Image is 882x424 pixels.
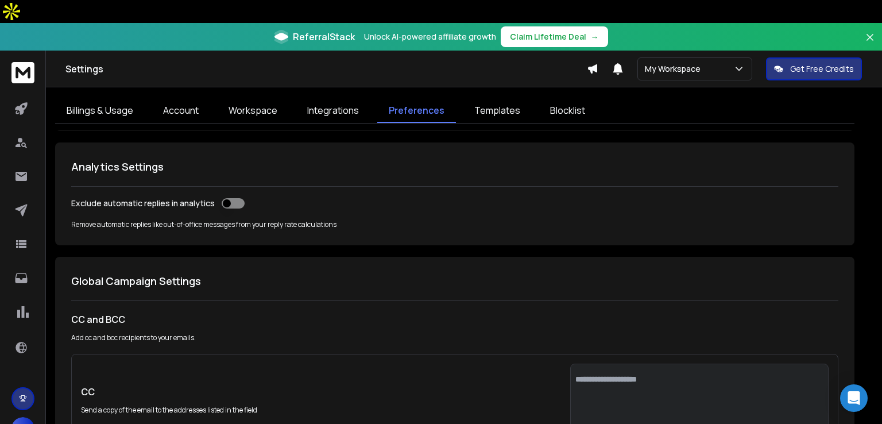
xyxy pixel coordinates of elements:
p: Add cc and bcc recipients to your emails. [71,333,838,342]
label: Exclude automatic replies in analytics [71,199,215,207]
a: Blocklist [539,99,597,123]
p: Send a copy of the email to the addresses listed in the field [81,406,547,415]
a: Account [152,99,210,123]
h1: CC and BCC [71,313,838,326]
div: Open Intercom Messenger [840,384,868,412]
a: Templates [463,99,532,123]
a: Billings & Usage [55,99,145,123]
p: Unlock AI-powered affiliate growth [364,31,496,43]
h1: Analytics Settings [71,159,838,175]
a: Preferences [377,99,456,123]
a: Workspace [217,99,289,123]
button: Get Free Credits [766,57,862,80]
span: → [591,31,599,43]
p: My Workspace [645,63,705,75]
h1: Settings [65,62,587,76]
h1: Global Campaign Settings [71,273,838,289]
h1: CC [81,385,547,399]
a: Integrations [296,99,370,123]
p: Remove automatic replies like out-of-office messages from your reply rate calculations [71,220,838,229]
p: Get Free Credits [790,63,854,75]
button: Close banner [862,30,877,57]
span: ReferralStack [293,30,355,44]
button: Claim Lifetime Deal→ [501,26,608,47]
